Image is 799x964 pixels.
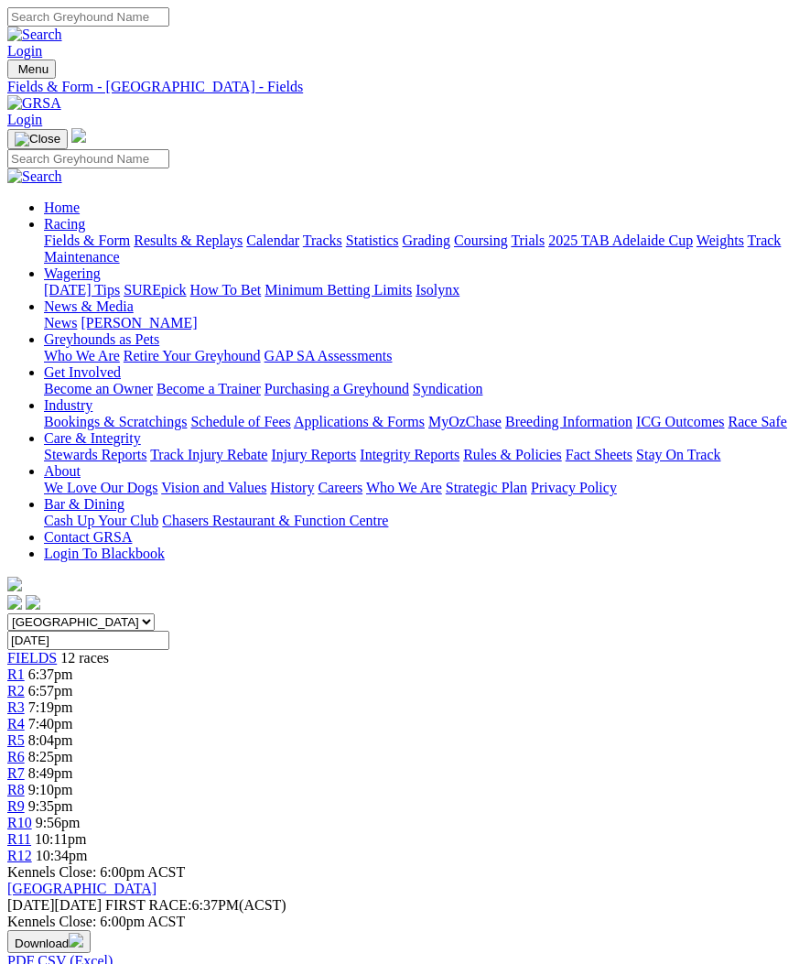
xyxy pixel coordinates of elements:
a: Login [7,43,42,59]
a: SUREpick [124,282,186,298]
a: Vision and Values [161,480,266,495]
span: 12 races [60,650,109,666]
button: Toggle navigation [7,60,56,79]
a: Integrity Reports [360,447,459,462]
a: Fields & Form [44,233,130,248]
div: Care & Integrity [44,447,792,463]
a: Schedule of Fees [190,414,290,429]
div: News & Media [44,315,792,331]
div: Greyhounds as Pets [44,348,792,364]
a: We Love Our Dogs [44,480,157,495]
span: 9:10pm [28,782,73,797]
a: Who We Are [44,348,120,363]
div: Racing [44,233,792,265]
input: Search [7,7,169,27]
a: Calendar [246,233,299,248]
a: Stewards Reports [44,447,146,462]
a: Stay On Track [636,447,720,462]
span: 8:25pm [28,749,73,764]
a: Become a Trainer [157,381,261,396]
a: Racing [44,216,85,232]
a: Home [44,200,80,215]
a: FIELDS [7,650,57,666]
img: twitter.svg [26,595,40,610]
a: Syndication [413,381,482,396]
span: 9:56pm [36,815,81,830]
a: Grading [403,233,450,248]
a: Bookings & Scratchings [44,414,187,429]
a: Bar & Dining [44,496,124,512]
a: R7 [7,765,25,781]
a: News [44,315,77,330]
a: R9 [7,798,25,814]
a: ICG Outcomes [636,414,724,429]
span: 9:35pm [28,798,73,814]
span: 10:34pm [36,848,88,863]
a: About [44,463,81,479]
span: 8:49pm [28,765,73,781]
a: Weights [696,233,744,248]
div: Bar & Dining [44,513,792,529]
img: logo-grsa-white.png [71,128,86,143]
a: Strategic Plan [446,480,527,495]
a: News & Media [44,298,134,314]
a: [PERSON_NAME] [81,315,197,330]
img: Close [15,132,60,146]
a: R6 [7,749,25,764]
span: [DATE] [7,897,102,913]
a: R11 [7,831,31,847]
a: Injury Reports [271,447,356,462]
span: Kennels Close: 6:00pm ACST [7,864,185,880]
span: 6:37pm [28,666,73,682]
a: Trials [511,233,545,248]
span: Menu [18,62,49,76]
button: Toggle navigation [7,129,68,149]
a: Careers [318,480,362,495]
div: Industry [44,414,792,430]
a: Coursing [454,233,508,248]
input: Search [7,149,169,168]
a: R1 [7,666,25,682]
a: History [270,480,314,495]
a: Industry [44,397,92,413]
span: 6:37PM(ACST) [105,897,286,913]
a: GAP SA Assessments [265,348,393,363]
a: Chasers Restaurant & Function Centre [162,513,388,528]
a: R8 [7,782,25,797]
a: R12 [7,848,32,863]
a: Fields & Form - [GEOGRAPHIC_DATA] - Fields [7,79,792,95]
a: R4 [7,716,25,731]
input: Select date [7,631,169,650]
span: 7:19pm [28,699,73,715]
a: Breeding Information [505,414,632,429]
a: Retire Your Greyhound [124,348,261,363]
a: Login [7,112,42,127]
a: Wagering [44,265,101,281]
span: 10:11pm [35,831,86,847]
a: Greyhounds as Pets [44,331,159,347]
a: Results & Replays [134,233,243,248]
a: MyOzChase [428,414,502,429]
a: R3 [7,699,25,715]
a: Fact Sheets [566,447,632,462]
span: [DATE] [7,897,55,913]
img: GRSA [7,95,61,112]
a: Purchasing a Greyhound [265,381,409,396]
a: Isolynx [416,282,459,298]
img: facebook.svg [7,595,22,610]
a: Privacy Policy [531,480,617,495]
a: Rules & Policies [463,447,562,462]
img: Search [7,27,62,43]
a: Contact GRSA [44,529,132,545]
a: Statistics [346,233,399,248]
span: R5 [7,732,25,748]
a: R10 [7,815,32,830]
span: 7:40pm [28,716,73,731]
